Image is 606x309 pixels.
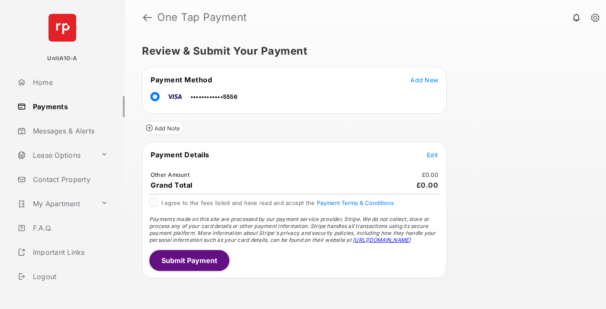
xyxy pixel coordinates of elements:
[150,171,190,179] td: Other Amount
[190,93,237,100] span: ••••••••••••5556
[410,75,438,84] button: Add New
[149,216,436,243] span: Payments made on this site are processed by our payment service provider, Stripe. We do not colle...
[142,121,184,135] button: Add Note
[317,199,394,206] button: I agree to the fees listed and have read and accept the
[151,150,210,159] span: Payment Details
[14,96,125,117] a: Payments
[142,46,582,56] h5: Review & Submit Your Payment
[427,151,438,159] span: Edit
[416,181,438,189] span: £0.00
[48,14,76,42] img: svg+xml;base64,PHN2ZyB4bWxucz0iaHR0cDovL3d3dy53My5vcmcvMjAwMC9zdmciIHdpZHRoPSI2NCIgaGVpZ2h0PSI2NC...
[14,169,125,190] a: Contact Property
[14,120,125,141] a: Messages & Alerts
[14,193,97,214] a: My Apartment
[14,266,125,287] a: Logout
[151,75,212,84] span: Payment Method
[427,150,438,159] button: Edit
[149,250,229,271] button: Submit Payment
[422,171,438,179] td: £0.00
[14,145,97,166] a: Lease Options
[47,54,77,63] p: UnitA10-A
[151,181,193,189] span: Grand Total
[353,237,410,243] a: [URL][DOMAIN_NAME]
[161,199,394,206] span: I agree to the fees listed and have read and accept the
[157,12,247,23] strong: One Tap Payment
[410,76,438,84] span: Add New
[14,242,111,263] a: Important Links
[14,72,125,93] a: Home
[14,218,125,238] a: F.A.Q.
